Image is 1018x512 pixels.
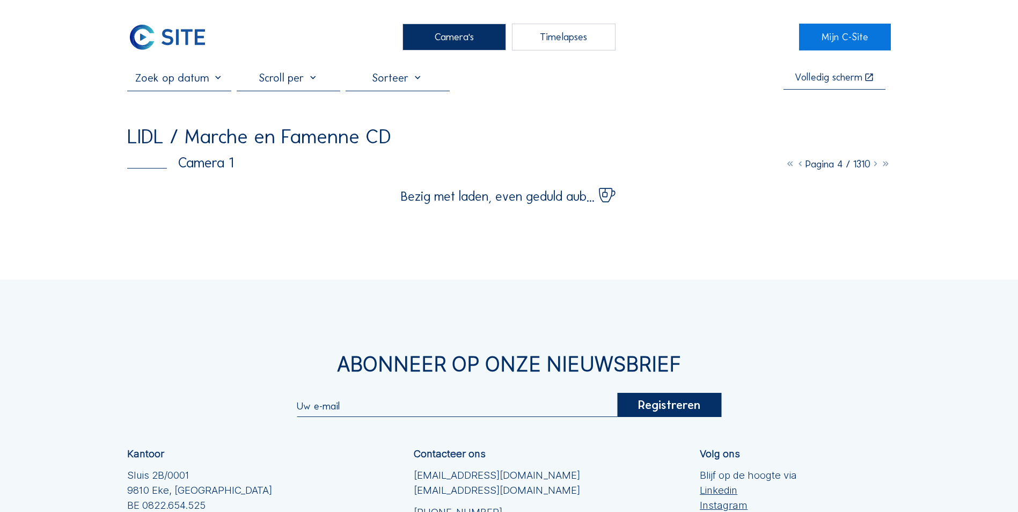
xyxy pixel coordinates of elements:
[127,71,231,84] input: Zoek op datum 󰅀
[795,72,862,83] div: Volledig scherm
[618,393,721,417] div: Registreren
[799,24,891,50] a: Mijn C-Site
[805,158,870,170] span: Pagina 4 / 1310
[297,400,618,412] input: Uw e-mail
[700,483,797,498] a: Linkedin
[127,354,891,374] div: Abonneer op onze nieuwsbrief
[414,483,580,498] a: [EMAIL_ADDRESS][DOMAIN_NAME]
[512,24,616,50] div: Timelapses
[414,449,486,459] div: Contacteer ons
[127,156,233,170] div: Camera 1
[401,190,595,203] span: Bezig met laden, even geduld aub...
[402,24,506,50] div: Camera's
[127,127,391,147] div: LIDL / Marche en Famenne CD
[127,24,207,50] img: C-SITE Logo
[127,449,164,459] div: Kantoor
[700,449,740,459] div: Volg ons
[414,468,580,483] a: [EMAIL_ADDRESS][DOMAIN_NAME]
[127,24,219,50] a: C-SITE Logo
